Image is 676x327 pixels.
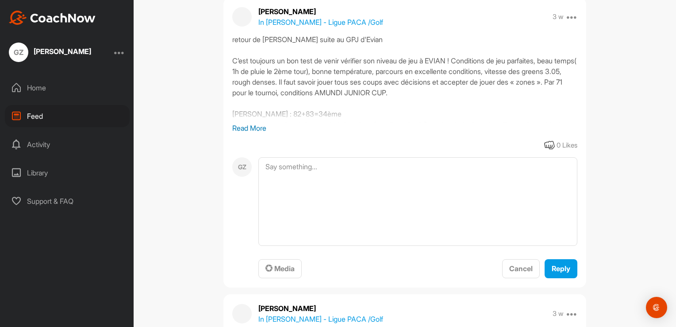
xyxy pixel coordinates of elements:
p: In [PERSON_NAME] - Ligue PACA / Golf [258,314,383,324]
div: Library [5,162,130,184]
span: Cancel [509,264,533,273]
p: 3 w [553,309,564,318]
div: Home [5,77,130,99]
div: GZ [9,43,28,62]
div: 0 Likes [557,140,577,151]
span: Reply [552,264,570,273]
div: Feed [5,105,130,127]
div: retour de [PERSON_NAME] suite au GPJ d'Evian C’est toujours un bon test de venir vérifier son niv... [232,34,577,123]
p: Read More [232,123,577,133]
div: Open Intercom Messenger [646,297,667,318]
span: Media [265,264,295,273]
p: [PERSON_NAME] [258,6,383,17]
p: In [PERSON_NAME] - Ligue PACA / Golf [258,17,383,27]
button: Media [258,259,302,278]
button: Cancel [502,259,540,278]
p: 3 w [553,12,564,21]
button: Reply [545,259,577,278]
div: Support & FAQ [5,190,130,212]
p: [PERSON_NAME] [258,303,383,314]
img: CoachNow [9,11,96,25]
div: GZ [232,157,252,177]
div: Activity [5,133,130,156]
div: [PERSON_NAME] [34,48,91,55]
